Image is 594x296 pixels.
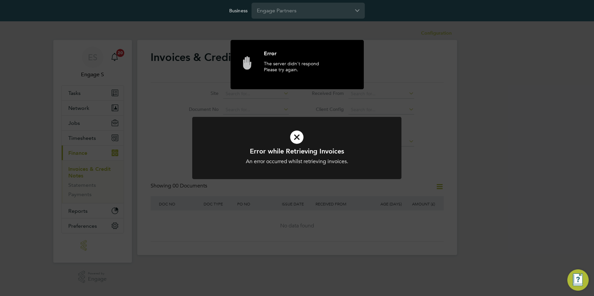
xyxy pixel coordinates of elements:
[567,269,589,291] button: Engage Resource Center
[210,147,383,155] h1: Error while Retrieving Invoices
[264,61,354,83] div: The server didn't respond Please try again.
[210,158,383,165] div: An error occurred whilst retrieving invoices.
[264,50,354,61] div: Error
[229,8,248,14] label: Business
